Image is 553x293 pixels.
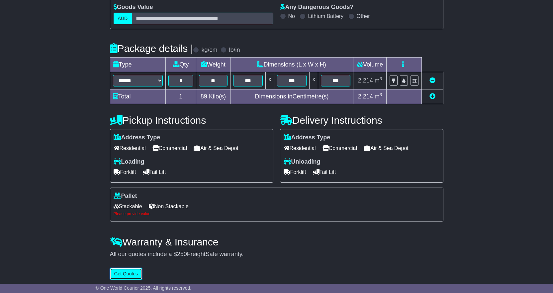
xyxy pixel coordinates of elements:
h4: Package details | [110,43,193,54]
td: x [265,72,274,89]
span: m [375,77,382,84]
h4: Delivery Instructions [280,115,443,126]
label: Address Type [114,134,160,141]
span: Tail Lift [143,167,166,177]
a: Remove this item [429,77,435,84]
label: lb/in [229,47,240,54]
span: Forklift [284,167,306,177]
h4: Warranty & Insurance [110,236,443,247]
td: Total [110,89,165,104]
label: No [288,13,295,19]
a: Add new item [429,93,435,100]
span: 2.214 [358,93,373,100]
span: Commercial [323,143,357,153]
button: Get Quotes [110,268,142,280]
label: Lithium Battery [308,13,343,19]
div: Please provide value [114,212,440,216]
td: Weight [196,58,230,72]
span: 89 [201,93,207,100]
span: 250 [177,251,187,257]
span: Commercial [152,143,187,153]
span: © One World Courier 2025. All rights reserved. [96,285,192,291]
span: Air & Sea Depot [364,143,409,153]
td: 1 [165,89,196,104]
label: Other [357,13,370,19]
span: Forklift [114,167,136,177]
sup: 3 [380,92,382,97]
span: Air & Sea Depot [194,143,238,153]
td: Dimensions in Centimetre(s) [230,89,353,104]
span: Stackable [114,201,142,212]
span: 2.214 [358,77,373,84]
td: x [310,72,318,89]
td: Type [110,58,165,72]
td: Kilo(s) [196,89,230,104]
label: Unloading [284,158,321,166]
sup: 3 [380,76,382,81]
td: Dimensions (L x W x H) [230,58,353,72]
span: m [375,93,382,100]
label: Pallet [114,193,137,200]
span: Tail Lift [313,167,336,177]
span: Non Stackable [149,201,189,212]
h4: Pickup Instructions [110,115,273,126]
div: All our quotes include a $ FreightSafe warranty. [110,251,443,258]
td: Volume [353,58,387,72]
span: Residential [114,143,146,153]
label: AUD [114,13,132,24]
span: Residential [284,143,316,153]
label: Goods Value [114,4,153,11]
label: kg/cm [201,47,217,54]
label: Any Dangerous Goods? [280,4,354,11]
label: Loading [114,158,144,166]
label: Address Type [284,134,330,141]
td: Qty [165,58,196,72]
